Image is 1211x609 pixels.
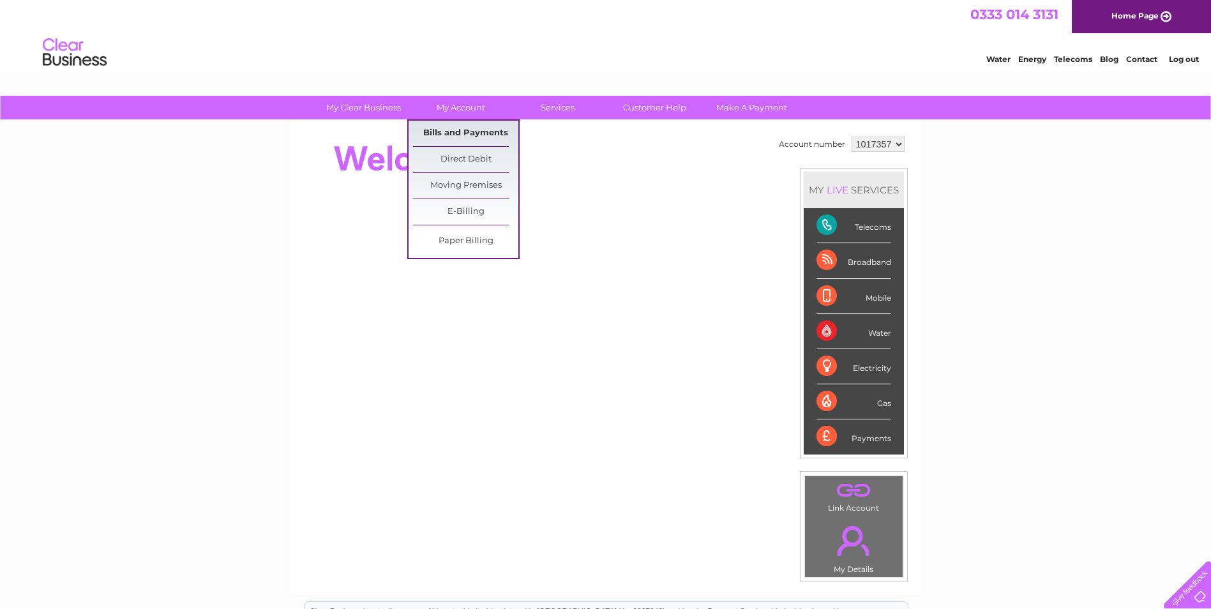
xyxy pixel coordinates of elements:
[1126,54,1157,64] a: Contact
[804,172,904,208] div: MY SERVICES
[413,173,518,199] a: Moving Premises
[804,515,903,578] td: My Details
[970,6,1058,22] a: 0333 014 3131
[699,96,804,119] a: Make A Payment
[1018,54,1046,64] a: Energy
[505,96,610,119] a: Services
[305,7,908,62] div: Clear Business is a trading name of Verastar Limited (registered in [GEOGRAPHIC_DATA] No. 3667643...
[413,199,518,225] a: E-Billing
[1169,54,1199,64] a: Log out
[1054,54,1092,64] a: Telecoms
[816,208,891,243] div: Telecoms
[816,243,891,278] div: Broadband
[986,54,1011,64] a: Water
[808,518,899,563] a: .
[776,133,848,155] td: Account number
[602,96,707,119] a: Customer Help
[1100,54,1118,64] a: Blog
[804,476,903,516] td: Link Account
[816,314,891,349] div: Water
[808,479,899,502] a: .
[816,419,891,454] div: Payments
[408,96,513,119] a: My Account
[413,121,518,146] a: Bills and Payments
[824,184,851,196] div: LIVE
[413,147,518,172] a: Direct Debit
[816,349,891,384] div: Electricity
[816,279,891,314] div: Mobile
[413,229,518,254] a: Paper Billing
[311,96,416,119] a: My Clear Business
[42,33,107,72] img: logo.png
[816,384,891,419] div: Gas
